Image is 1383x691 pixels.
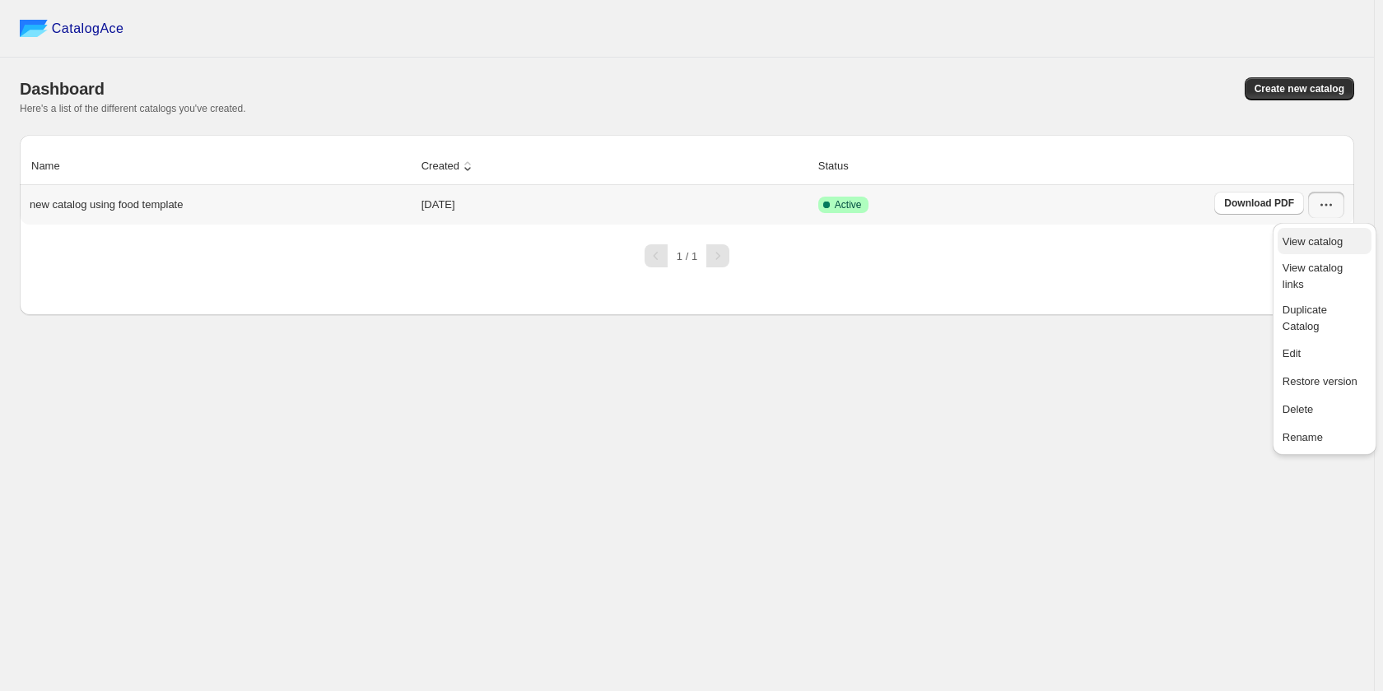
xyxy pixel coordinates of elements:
p: new catalog using food template [30,197,183,213]
span: 1 / 1 [677,250,697,262]
span: Create new catalog [1255,82,1344,95]
span: Duplicate Catalog [1283,304,1327,332]
span: Edit [1283,347,1301,359]
span: Here's a list of the different catalogs you've created. [20,103,246,114]
img: catalog ace [20,20,48,37]
span: Rename [1283,431,1323,443]
span: Download PDF [1224,197,1294,210]
td: [DATE] [417,185,813,225]
button: Create new catalog [1245,77,1354,100]
button: Created [419,151,478,182]
span: CatalogAce [52,21,124,37]
span: Active [835,198,862,211]
button: Status [816,151,868,182]
span: Restore version [1283,375,1357,387]
span: View catalog [1283,235,1343,248]
span: View catalog links [1283,262,1343,290]
span: Delete [1283,403,1314,415]
span: Dashboard [20,80,105,98]
button: Name [29,151,79,182]
a: Download PDF [1214,192,1304,215]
